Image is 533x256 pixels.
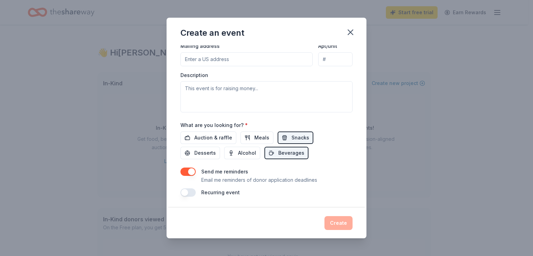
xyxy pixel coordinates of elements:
[180,147,220,159] button: Desserts
[318,52,353,66] input: #
[291,134,309,142] span: Snacks
[264,147,308,159] button: Beverages
[224,147,260,159] button: Alcohol
[278,131,313,144] button: Snacks
[238,149,256,157] span: Alcohol
[254,134,269,142] span: Meals
[194,134,232,142] span: Auction & raffle
[180,72,208,79] label: Description
[180,27,244,39] div: Create an event
[201,189,240,195] label: Recurring event
[318,43,337,50] label: Apt/unit
[180,131,236,144] button: Auction & raffle
[180,43,220,50] label: Mailing address
[201,176,317,184] p: Email me reminders of donor application deadlines
[201,169,248,174] label: Send me reminders
[278,149,304,157] span: Beverages
[240,131,273,144] button: Meals
[180,52,313,66] input: Enter a US address
[194,149,216,157] span: Desserts
[180,122,248,129] label: What are you looking for?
